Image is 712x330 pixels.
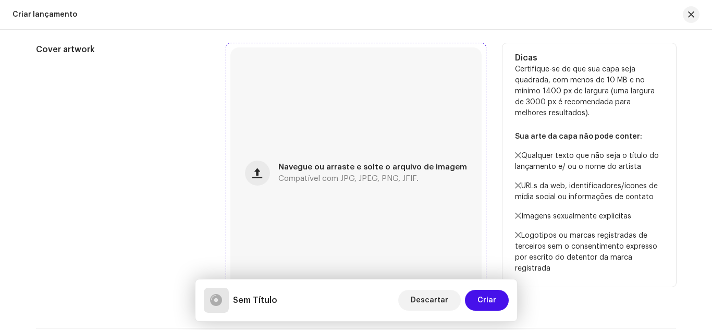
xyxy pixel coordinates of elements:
[398,290,461,311] button: Descartar
[278,175,419,182] span: Compatível com JPG, JPEG, PNG, JFIF.
[515,151,664,173] p: Qualquer texto que não seja o título do lançamento e/ ou o nome do artista
[233,294,277,307] h5: Sem Título
[515,230,664,274] p: Logotipos ou marcas registradas de terceiros sem o consentimento expresso por escrito do detentor...
[465,290,509,311] button: Criar
[515,52,664,64] h5: Dicas
[515,181,664,203] p: URLs da web, identificadores/ícones de mídia social ou informações de contato
[411,290,448,311] span: Descartar
[515,211,664,222] p: Imagens sexualmente explícitas
[36,43,210,56] h5: Cover artwork
[515,131,664,142] p: Sua arte da capa não pode conter:
[278,164,467,171] span: Navegue ou arraste e solte o arquivo de imagem
[515,64,664,274] p: Certifique-se de que sua capa seja quadrada, com menos de 10 MB e no mínimo 1400 px de largura (u...
[477,290,496,311] span: Criar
